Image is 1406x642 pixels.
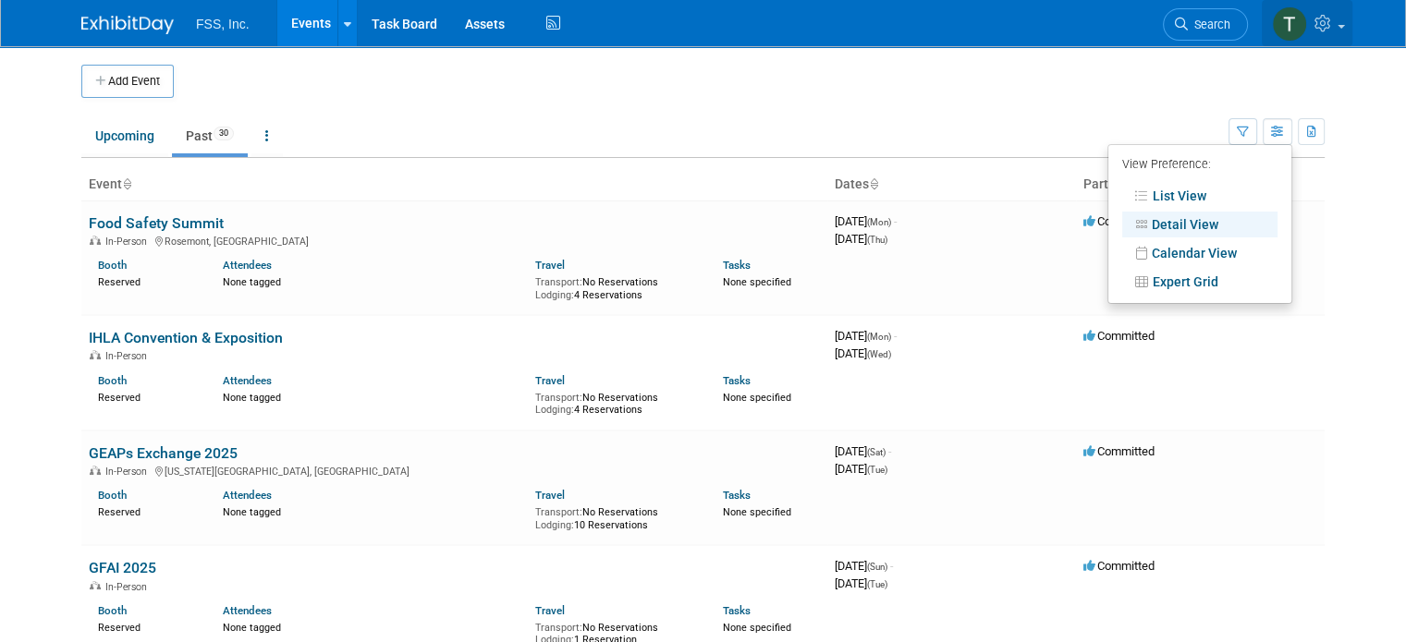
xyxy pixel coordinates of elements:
span: [DATE] [835,214,897,228]
img: Tracey Moore [1272,6,1307,42]
span: (Tue) [867,579,887,589]
a: Booth [98,489,127,502]
a: Booth [98,374,127,387]
span: Transport: [535,506,582,518]
a: GEAPs Exchange 2025 [89,444,238,462]
span: None specified [723,622,791,634]
span: In-Person [105,236,153,248]
span: [DATE] [835,444,891,458]
span: [DATE] [835,232,887,246]
div: Reserved [98,273,195,289]
a: Tasks [723,259,751,272]
span: None specified [723,506,791,518]
a: Detail View [1122,212,1278,237]
span: Transport: [535,622,582,634]
span: Lodging: [535,289,574,301]
span: [DATE] [835,329,897,343]
a: Sort by Event Name [122,176,131,191]
div: No Reservations 10 Reservations [535,503,695,531]
a: Tasks [723,489,751,502]
span: Committed [1083,559,1155,573]
div: None tagged [223,618,521,635]
span: Transport: [535,276,582,288]
span: [DATE] [835,576,887,590]
div: None tagged [223,388,521,405]
div: No Reservations 4 Reservations [535,273,695,301]
button: Add Event [81,65,174,98]
a: Tasks [723,374,751,387]
span: - [894,214,897,228]
a: Travel [535,374,565,387]
a: Attendees [223,489,272,502]
span: (Mon) [867,332,891,342]
img: In-Person Event [90,466,101,475]
th: Dates [827,169,1076,200]
span: Transport: [535,392,582,404]
span: FSS, Inc. [196,17,250,31]
div: [US_STATE][GEOGRAPHIC_DATA], [GEOGRAPHIC_DATA] [89,463,820,478]
span: [DATE] [835,559,893,573]
a: Search [1163,8,1248,41]
img: In-Person Event [90,581,101,590]
th: Participation [1076,169,1325,200]
div: Reserved [98,503,195,519]
span: [DATE] [835,346,891,360]
span: Lodging: [535,519,574,531]
a: GFAI 2025 [89,559,156,576]
span: (Tue) [867,465,887,475]
span: (Wed) [867,349,891,359]
div: Reserved [98,618,195,635]
span: Committed [1083,214,1155,228]
a: Booth [98,604,127,617]
a: List View [1122,183,1278,209]
span: In-Person [105,466,153,478]
span: - [888,444,891,458]
div: No Reservations 4 Reservations [535,388,695,417]
span: - [890,559,893,573]
a: Upcoming [81,118,168,153]
a: Attendees [223,259,272,272]
a: Travel [535,604,565,617]
img: ExhibitDay [81,16,174,34]
a: Travel [535,259,565,272]
span: Lodging: [535,404,574,416]
span: (Sun) [867,562,887,572]
a: Attendees [223,374,272,387]
a: Tasks [723,604,751,617]
div: None tagged [223,503,521,519]
a: IHLA Convention & Exposition [89,329,283,346]
a: Expert Grid [1122,269,1278,295]
span: (Sat) [867,447,886,457]
div: Rosemont, [GEOGRAPHIC_DATA] [89,233,820,248]
div: None tagged [223,273,521,289]
span: [DATE] [835,462,887,476]
a: Sort by Start Date [869,176,878,191]
a: Attendees [223,604,272,617]
div: View Preference: [1122,151,1278,180]
img: In-Person Event [90,350,101,359]
span: In-Person [105,581,153,593]
a: Booth [98,259,127,272]
span: (Mon) [867,217,891,227]
a: Travel [535,489,565,502]
span: None specified [723,392,791,404]
span: (Thu) [867,235,887,245]
span: Committed [1083,444,1155,458]
a: Food Safety Summit [89,214,224,232]
span: In-Person [105,350,153,362]
span: Search [1188,18,1230,31]
span: Committed [1083,329,1155,343]
th: Event [81,169,827,200]
span: - [894,329,897,343]
span: 30 [214,127,234,140]
img: In-Person Event [90,236,101,245]
div: Reserved [98,388,195,405]
a: Calendar View [1122,240,1278,266]
span: None specified [723,276,791,288]
a: Past30 [172,118,248,153]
